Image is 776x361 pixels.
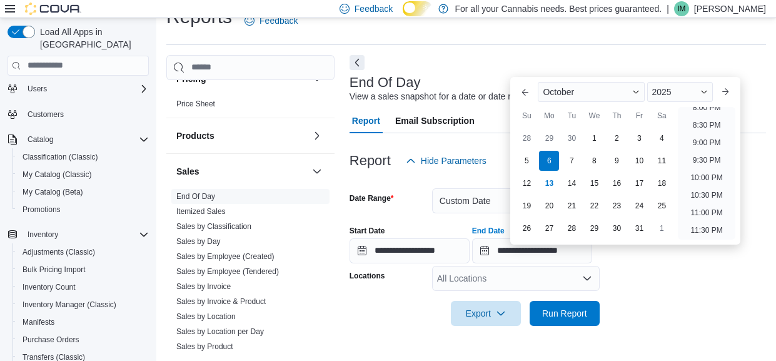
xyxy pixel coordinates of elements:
button: Catalog [23,132,58,147]
h3: Report [350,153,391,168]
button: My Catalog (Classic) [13,166,154,183]
button: Inventory Manager (Classic) [13,296,154,313]
h3: End Of Day [350,75,421,90]
div: day-10 [629,151,649,171]
a: Sales by Classification [176,222,251,231]
span: Sales by Invoice [176,282,231,292]
span: Users [23,81,149,96]
div: day-21 [562,196,582,216]
li: 11:30 PM [685,223,727,238]
span: Sales by Classification [176,221,251,231]
a: Price Sheet [176,99,215,108]
div: day-12 [516,173,537,193]
div: day-29 [539,128,559,148]
button: Customers [3,105,154,123]
span: Purchase Orders [23,335,79,345]
a: My Catalog (Beta) [18,185,88,200]
div: day-25 [652,196,672,216]
span: End Of Day [176,191,215,201]
span: Users [28,84,47,94]
button: Pricing [310,71,325,86]
div: day-3 [629,128,649,148]
div: day-29 [584,218,604,238]
div: day-31 [629,218,649,238]
a: Purchase Orders [18,332,84,347]
span: Inventory Manager (Classic) [18,297,149,312]
span: Bulk Pricing Import [23,265,86,275]
span: Email Subscription [395,108,475,133]
span: Manifests [23,317,54,327]
div: day-7 [562,151,582,171]
span: Sales by Invoice & Product [176,297,266,307]
img: Cova [25,3,81,15]
span: Itemized Sales [176,206,226,216]
button: Run Report [530,301,600,326]
span: Inventory Count [23,282,76,292]
span: Adjustments (Classic) [23,247,95,257]
span: My Catalog (Beta) [18,185,149,200]
div: day-5 [516,151,537,171]
div: day-1 [584,128,604,148]
span: 2025 [652,87,672,97]
div: day-15 [584,173,604,193]
div: day-17 [629,173,649,193]
input: Press the down key to open a popover containing a calendar. [350,238,470,263]
a: Adjustments (Classic) [18,245,100,260]
button: Products [310,128,325,143]
div: day-28 [562,218,582,238]
li: 10:30 PM [685,188,727,203]
button: My Catalog (Beta) [13,183,154,201]
button: Promotions [13,201,154,218]
button: Users [3,80,154,98]
div: Button. Open the year selector. 2025 is currently selected. [647,82,713,102]
span: Sales by Employee (Tendered) [176,267,279,277]
div: Su [516,106,537,126]
span: My Catalog (Classic) [23,170,92,180]
button: Manifests [13,313,154,331]
div: day-28 [516,128,537,148]
span: Hide Parameters [421,155,486,167]
p: For all your Cannabis needs. Best prices guaranteed. [455,1,662,16]
button: Export [451,301,521,326]
span: Promotions [23,205,61,215]
div: day-23 [607,196,627,216]
div: Ian Mullan [674,1,689,16]
p: [PERSON_NAME] [694,1,766,16]
a: Sales by Day [176,237,221,246]
div: day-11 [652,151,672,171]
span: Promotions [18,202,149,217]
div: day-26 [516,218,537,238]
span: Load All Apps in [GEOGRAPHIC_DATA] [35,26,149,51]
button: Next month [715,82,735,102]
button: Bulk Pricing Import [13,261,154,278]
a: Sales by Invoice & Product [176,297,266,306]
button: Inventory [23,227,63,242]
div: We [584,106,604,126]
span: Sales by Employee (Created) [176,252,275,262]
ul: Time [678,107,735,240]
p: | [667,1,669,16]
span: My Catalog (Beta) [23,187,83,197]
button: Users [23,81,52,96]
label: Start Date [350,226,385,236]
a: Manifests [18,315,59,330]
span: Sales by Location per Day [176,327,264,337]
span: Purchase Orders [18,332,149,347]
button: Catalog [3,131,154,148]
label: Date Range [350,193,394,203]
span: Feedback [260,14,298,27]
span: Classification (Classic) [18,150,149,165]
button: Adjustments (Classic) [13,243,154,261]
span: Inventory Manager (Classic) [23,300,116,310]
div: day-19 [516,196,537,216]
li: 9:00 PM [688,135,726,150]
span: Catalog [28,135,53,145]
a: Sales by Location [176,312,236,321]
a: Bulk Pricing Import [18,262,91,277]
span: Inventory [23,227,149,242]
span: Inventory [28,230,58,240]
a: Promotions [18,202,66,217]
a: Customers [23,107,69,122]
h3: Products [176,130,214,142]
